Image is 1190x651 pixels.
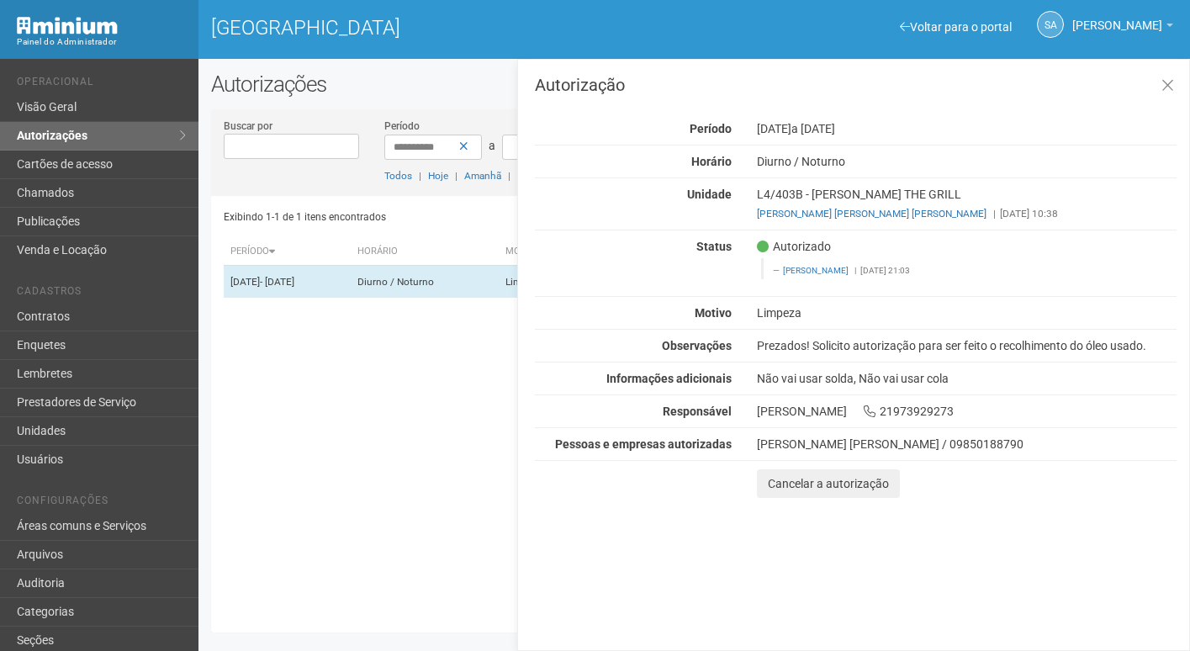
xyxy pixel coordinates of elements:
th: Período [224,238,351,266]
span: | [419,170,421,182]
div: Painel do Administrador [17,34,186,50]
h1: [GEOGRAPHIC_DATA] [211,17,682,39]
div: [PERSON_NAME] 21973929273 [744,404,1189,419]
a: [PERSON_NAME] [1072,21,1173,34]
td: [DATE] [224,266,351,299]
span: | [455,170,457,182]
a: [PERSON_NAME] [PERSON_NAME] [PERSON_NAME] [757,208,986,220]
th: Horário [351,238,499,266]
h3: Autorização [535,77,1177,93]
footer: [DATE] 21:03 [773,265,1167,277]
strong: Status [696,240,732,253]
td: Limpeza [499,266,582,299]
strong: Unidade [687,188,732,201]
span: - [DATE] [260,276,294,288]
strong: Observações [662,339,732,352]
a: Hoje [428,170,448,182]
a: Amanhã [464,170,501,182]
a: Voltar para o portal [900,20,1012,34]
div: Exibindo 1-1 de 1 itens encontrados [224,204,689,230]
strong: Período [690,122,732,135]
a: Todos [384,170,412,182]
span: a [DATE] [791,122,835,135]
strong: Responsável [663,405,732,418]
span: Silvio Anjos [1072,3,1162,32]
strong: Pessoas e empresas autorizadas [555,437,732,451]
span: a [489,139,495,152]
div: Limpeza [744,305,1189,320]
div: Não vai usar solda, Não vai usar cola [744,371,1189,386]
button: Cancelar a autorização [757,469,900,498]
div: Prezados! Solicito autorização para ser feito o recolhimento do óleo usado. [744,338,1189,353]
div: Diurno / Noturno [744,154,1189,169]
img: Minium [17,17,118,34]
label: Período [384,119,420,134]
label: Buscar por [224,119,272,134]
strong: Horário [691,155,732,168]
span: | [508,170,510,182]
h2: Autorizações [211,71,1177,97]
span: | [854,266,856,275]
span: Autorizado [757,239,831,254]
li: Configurações [17,495,186,512]
th: Motivo [499,238,582,266]
div: [DATE] [744,121,1189,136]
span: | [993,208,996,220]
div: [PERSON_NAME] [PERSON_NAME] / 09850188790 [757,437,1177,452]
td: Diurno / Noturno [351,266,499,299]
strong: Informações adicionais [606,372,732,385]
li: Cadastros [17,285,186,303]
a: SA [1037,11,1064,38]
div: [DATE] 10:38 [757,206,1177,221]
li: Operacional [17,76,186,93]
a: [PERSON_NAME] [783,266,849,275]
strong: Motivo [695,306,732,320]
div: L4/403B - [PERSON_NAME] THE GRILL [744,187,1189,221]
